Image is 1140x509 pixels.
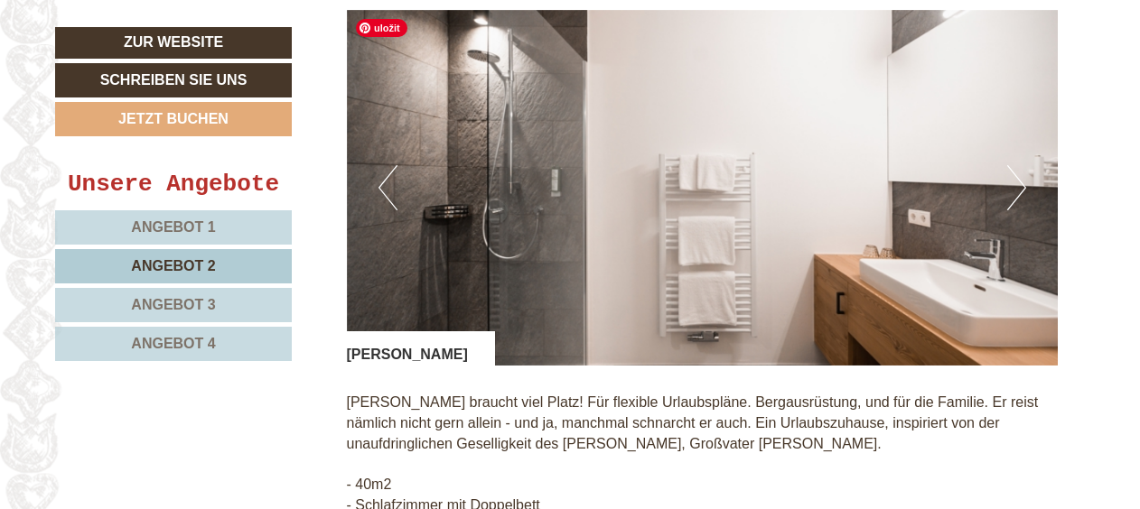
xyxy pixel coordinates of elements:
[131,336,215,351] span: Angebot 4
[55,102,292,136] a: Jetzt buchen
[131,297,215,312] span: Angebot 3
[378,165,397,210] button: Previous
[347,331,495,366] div: [PERSON_NAME]
[356,19,407,37] span: uložit
[55,168,292,201] div: Unsere Angebote
[55,63,292,97] a: Schreiben Sie uns
[55,27,292,59] a: Zur Website
[131,258,215,273] span: Angebot 2
[131,219,215,235] span: Angebot 1
[1007,165,1026,210] button: Next
[347,10,1059,366] img: image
